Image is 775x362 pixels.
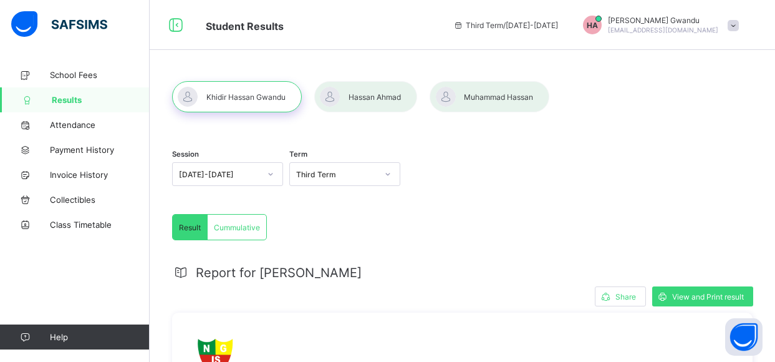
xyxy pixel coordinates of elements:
span: Invoice History [50,170,150,180]
span: [PERSON_NAME] Gwandu [608,16,718,25]
span: Result [179,223,201,232]
span: School Fees [50,70,150,80]
span: session/term information [453,21,558,30]
span: Report for [PERSON_NAME] [196,265,362,280]
span: Help [50,332,149,342]
span: Share [615,292,636,301]
img: safsims [11,11,107,37]
span: Collectibles [50,195,150,205]
div: HassanGwandu [570,16,745,34]
span: Term [289,150,307,159]
span: Session [172,150,199,159]
span: Attendance [50,120,150,130]
span: Student Results [206,20,284,32]
span: Results [52,95,150,105]
span: [EMAIL_ADDRESS][DOMAIN_NAME] [608,26,718,34]
span: Class Timetable [50,220,150,230]
span: View and Print result [672,292,744,301]
div: Third Term [296,170,377,179]
span: HA [587,21,598,30]
button: Open asap [725,318,763,356]
div: [DATE]-[DATE] [179,170,260,179]
span: Payment History [50,145,150,155]
span: Cummulative [214,223,260,232]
